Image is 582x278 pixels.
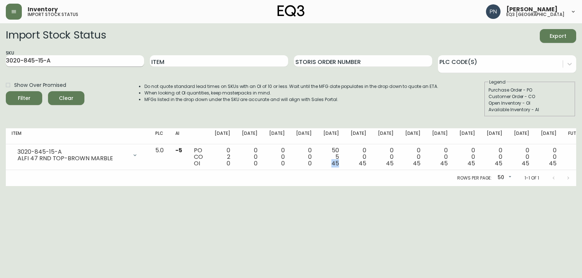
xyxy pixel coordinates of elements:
img: 496f1288aca128e282dab2021d4f4334 [486,4,501,19]
p: 1-1 of 1 [525,175,539,181]
th: [DATE] [426,128,454,144]
span: 0 [308,159,312,168]
span: [PERSON_NAME] [506,7,558,12]
span: 45 [549,159,557,168]
div: 0 0 [432,147,448,167]
th: [DATE] [535,128,562,144]
span: 45 [495,159,502,168]
li: MFGs listed in the drop down under the SKU are accurate and will align with Sales Portal. [144,96,438,103]
div: Available Inventory - AI [489,106,571,113]
h2: Import Stock Status [6,29,106,43]
th: [DATE] [318,128,345,144]
div: 0 0 [487,147,502,167]
h5: import stock status [28,12,78,17]
span: 45 [522,159,529,168]
span: 45 [413,159,420,168]
span: Show Over Promised [14,81,66,89]
div: 50 5 [323,147,339,167]
span: 45 [331,159,339,168]
span: 0 [227,159,230,168]
span: Export [546,32,570,41]
div: 0 0 [541,147,557,167]
th: [DATE] [209,128,236,144]
div: PO CO [194,147,203,167]
th: [DATE] [236,128,263,144]
div: 50 [495,172,513,184]
div: Purchase Order - PO [489,87,571,93]
div: 0 0 [351,147,366,167]
div: 0 0 [378,147,394,167]
th: [DATE] [508,128,535,144]
div: Customer Order - CO [489,93,571,100]
th: [DATE] [481,128,508,144]
th: [DATE] [454,128,481,144]
div: 0 0 [269,147,285,167]
span: 0 [254,159,258,168]
legend: Legend [489,79,506,85]
div: 3020-845-15-AALFI 47 RND TOP-BROWN MARBLE [12,147,144,163]
th: PLC [150,128,170,144]
div: 0 0 [405,147,421,167]
th: [DATE] [263,128,291,144]
div: 0 0 [242,147,258,167]
button: Filter [6,91,42,105]
th: [DATE] [399,128,427,144]
th: [DATE] [372,128,399,144]
button: Clear [48,91,84,105]
div: ALFI 47 RND TOP-BROWN MARBLE [17,155,128,162]
span: 45 [386,159,394,168]
div: 0 0 [459,147,475,167]
div: 0 2 [215,147,230,167]
span: -5 [175,146,182,154]
span: Inventory [28,7,58,12]
span: OI [194,159,200,168]
p: Rows per page: [457,175,492,181]
th: [DATE] [345,128,372,144]
span: 0 [281,159,285,168]
div: 0 0 [296,147,312,167]
th: [DATE] [290,128,318,144]
span: Clear [54,94,79,103]
span: 45 [467,159,475,168]
h5: eq3 [GEOGRAPHIC_DATA] [506,12,565,17]
div: Open Inventory - OI [489,100,571,106]
div: 3020-845-15-A [17,149,128,155]
button: Export [540,29,576,43]
li: Do not quote standard lead times on SKUs with an OI of 10 or less. Wait until the MFG date popula... [144,83,438,90]
span: 45 [440,159,448,168]
div: 0 0 [514,147,530,167]
td: 5.0 [150,144,170,170]
th: Item [6,128,150,144]
li: When looking at OI quantities, keep masterpacks in mind. [144,90,438,96]
img: logo [278,5,304,17]
th: AI [170,128,188,144]
span: 45 [359,159,366,168]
